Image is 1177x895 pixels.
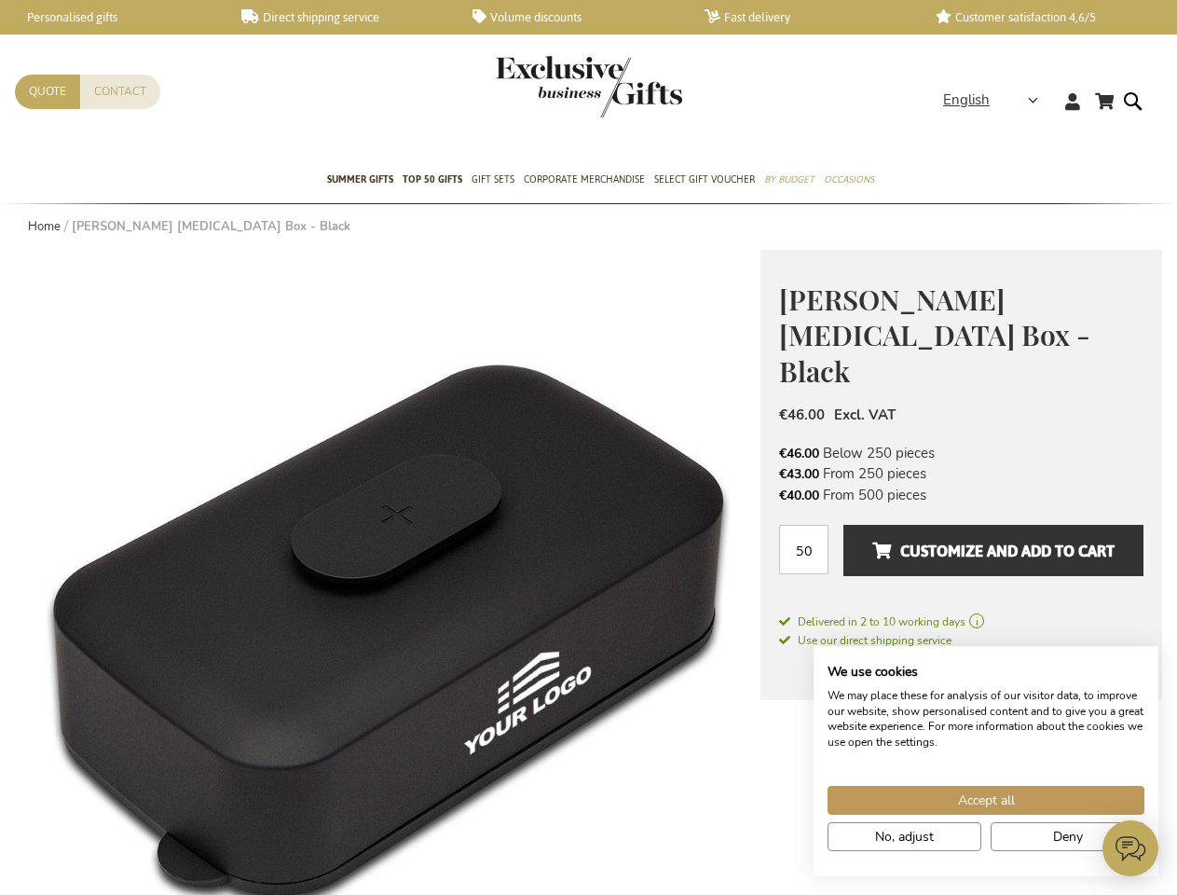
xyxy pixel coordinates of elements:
span: Use our direct shipping service [779,633,951,648]
span: Excl. VAT [834,406,896,424]
a: Use our direct shipping service [779,630,951,649]
button: Adjust cookie preferences [828,822,981,851]
strong: [PERSON_NAME] [MEDICAL_DATA] Box - Black [72,218,350,235]
li: From 500 pieces [779,485,1143,505]
button: Accept all cookies [828,786,1144,815]
span: By Budget [764,170,814,189]
a: Quote [15,75,80,109]
input: Qty [779,525,828,574]
span: Corporate Merchandise [524,170,645,189]
a: Home [28,218,61,235]
span: TOP 50 Gifts [403,170,462,189]
span: [PERSON_NAME] [MEDICAL_DATA] Box - Black [779,281,1090,390]
a: Fast delivery [705,9,907,25]
span: €46.00 [779,445,819,462]
span: No, adjust [875,827,934,847]
span: Accept all [958,791,1015,810]
a: Personalised gifts [9,9,212,25]
div: English [943,89,1050,111]
iframe: belco-activator-frame [1102,820,1158,876]
span: €43.00 [779,465,819,483]
span: English [943,89,990,111]
button: Customize and add to cart [843,525,1143,576]
h2: We use cookies [828,664,1144,681]
span: Summer Gifts [327,170,393,189]
span: Occasions [824,170,874,189]
a: Contact [80,75,160,109]
img: Exclusive Business gifts logo [496,56,682,117]
span: €40.00 [779,487,819,504]
button: Deny all cookies [991,822,1144,851]
span: Gift Sets [472,170,514,189]
a: Customer satisfaction 4,6/5 [936,9,1138,25]
span: Select Gift Voucher [654,170,755,189]
span: €46.00 [779,406,825,424]
li: From 250 pieces [779,463,1143,484]
p: We may place these for analysis of our visitor data, to improve our website, show personalised co... [828,688,1144,750]
span: Customize and add to cart [872,536,1115,566]
span: Deny [1053,827,1083,847]
a: Direct shipping service [241,9,444,25]
a: store logo [496,56,589,117]
li: Below 250 pieces [779,443,1143,463]
a: Delivered in 2 to 10 working days [779,613,1143,630]
a: Volume discounts [472,9,675,25]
